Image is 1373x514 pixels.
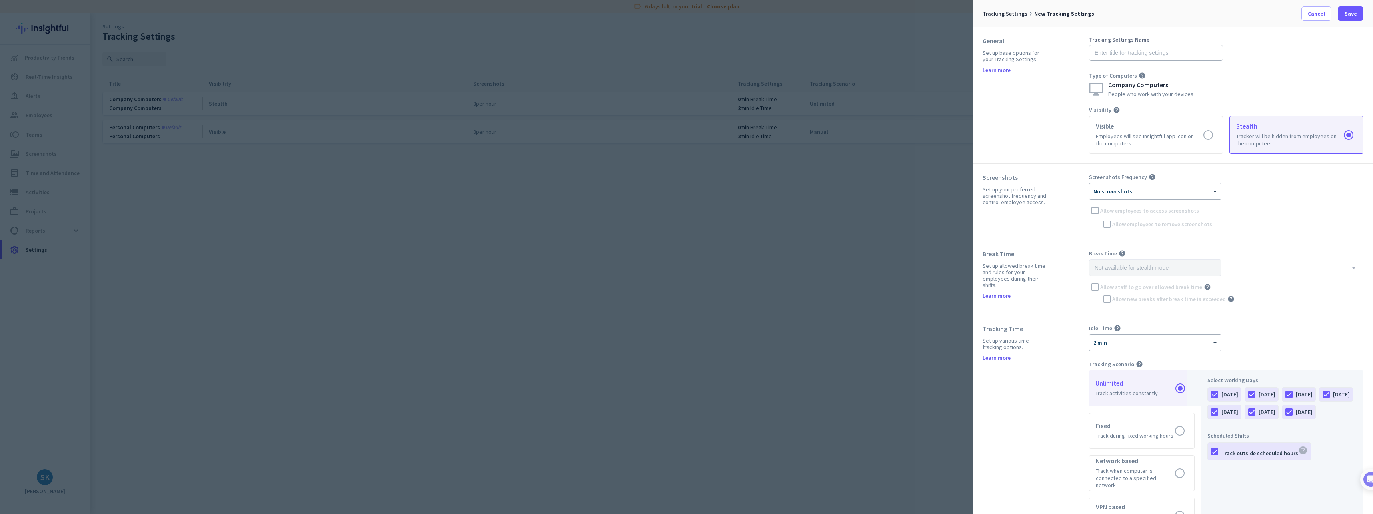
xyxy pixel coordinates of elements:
[1296,390,1313,398] div: [DATE]
[1089,37,1223,42] div: Tracking Settings Name
[1089,72,1137,79] span: Type of Computers
[1089,370,1195,406] app-radio-card: Unlimited
[1089,83,1103,96] img: monitor
[983,325,1049,333] div: Tracking Time
[1089,45,1223,61] input: Enter title for tracking settings
[1089,259,1221,276] input: Not available for stealth mode
[1089,173,1147,181] span: Screenshots Frequency
[1119,250,1126,257] i: help
[1108,91,1193,97] div: People who work with your devices
[1149,173,1156,181] i: help
[1089,116,1223,154] app-radio-card: Visible
[1114,325,1121,332] i: help
[1338,6,1363,21] button: Save
[1349,263,1359,273] i: arrow_drop_down
[1221,446,1308,457] div: Track outside scheduled hours
[1207,377,1357,384] div: Select Working Days
[1207,432,1357,439] div: Scheduled Shifts
[1136,361,1143,368] i: help
[1089,325,1112,332] span: Idle Time
[1089,106,1111,114] span: Visibility
[1204,283,1211,291] i: help
[983,186,1049,205] div: Set up your preferred screenshot frequency and control employee access.
[1298,446,1308,455] i: help
[1301,6,1331,21] button: Cancel
[1221,408,1238,416] div: [DATE]
[1108,82,1193,88] div: Company Computers
[1259,408,1275,416] div: [DATE]
[1227,295,1235,303] i: help
[1113,106,1120,114] i: help
[1089,361,1134,368] span: Tracking Scenario
[983,337,1049,350] div: Set up various time tracking options.
[1089,455,1195,491] app-radio-card: Network based
[983,173,1049,181] div: Screenshots
[983,50,1049,62] div: Set up base options for your Tracking Settings
[983,37,1049,45] div: General
[983,263,1049,288] div: Set up allowed break time and rules for your employees during their shifts.
[1333,390,1350,398] div: [DATE]
[1296,408,1313,416] div: [DATE]
[1034,10,1094,17] span: New Tracking Settings
[983,10,1027,17] span: Tracking Settings
[983,355,1011,361] a: Learn more
[1221,390,1238,398] div: [DATE]
[1229,116,1363,154] app-radio-card: Stealth
[1089,413,1195,449] app-radio-card: Fixed
[983,250,1049,258] div: Break Time
[1259,390,1275,398] div: [DATE]
[983,67,1011,73] a: Learn more
[1089,250,1117,257] span: Break Time
[1345,10,1357,18] span: Save
[1308,10,1325,18] span: Cancel
[1027,10,1034,17] i: keyboard_arrow_right
[983,293,1011,299] a: Learn more
[1139,72,1146,79] i: help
